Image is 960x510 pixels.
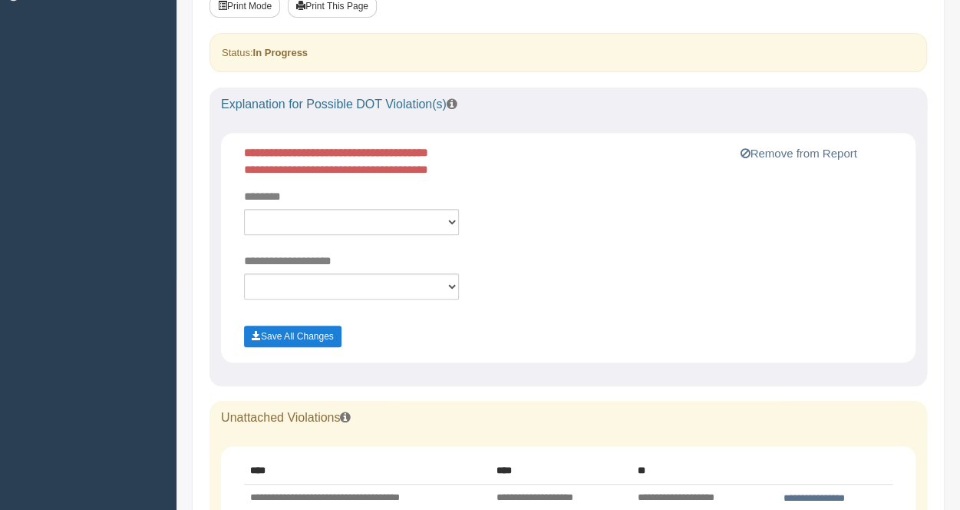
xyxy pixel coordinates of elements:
button: Remove from Report [735,144,861,163]
div: Status: [209,33,927,72]
strong: In Progress [252,47,308,58]
button: Save [244,326,341,347]
div: Unattached Violations [209,401,927,435]
div: Explanation for Possible DOT Violation(s) [209,88,927,121]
